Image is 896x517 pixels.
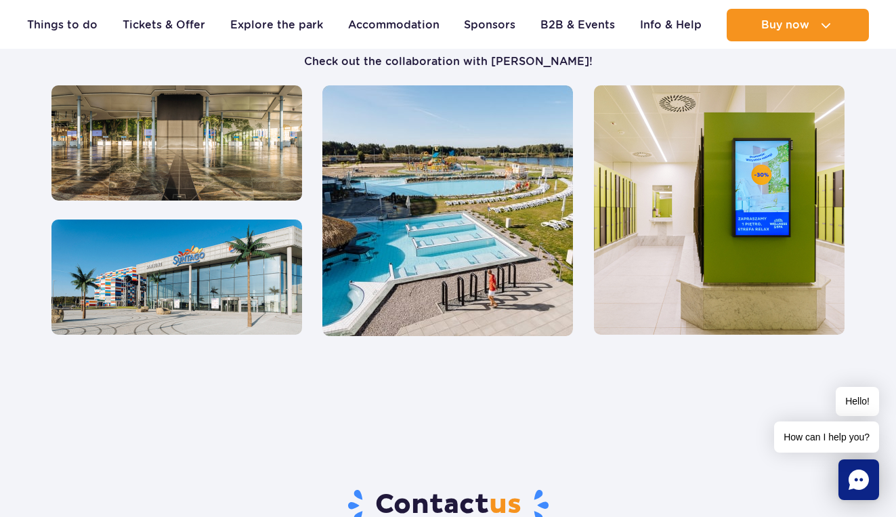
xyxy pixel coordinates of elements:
div: Chat [838,459,879,500]
span: Hello! [836,387,879,416]
a: Sponsors [464,9,515,41]
p: Check out the collaboration with [PERSON_NAME]! [255,54,641,69]
a: B2B & Events [540,9,615,41]
span: Buy now [761,19,809,31]
a: Info & Help [640,9,702,41]
a: Explore the park [230,9,323,41]
button: Buy now [727,9,869,41]
a: Things to do [27,9,98,41]
a: Accommodation [348,9,440,41]
a: Tickets & Offer [123,9,205,41]
span: How can I help you? [774,421,879,453]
